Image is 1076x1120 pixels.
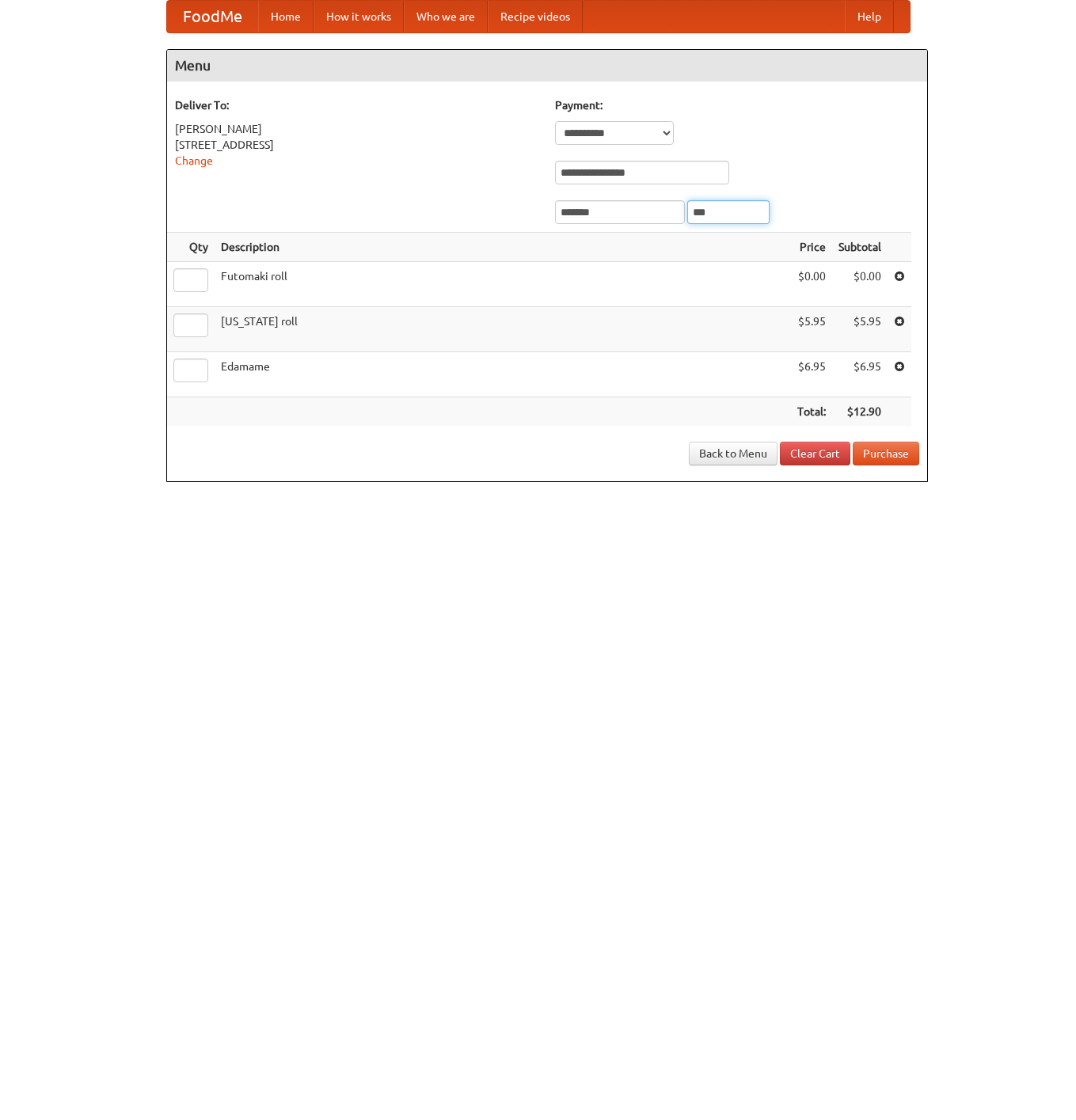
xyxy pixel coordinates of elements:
a: How it works [314,1,404,32]
td: Edamame [215,352,791,397]
a: Help [845,1,894,32]
td: $5.95 [832,307,888,352]
a: Home [258,1,314,32]
th: Price [791,233,832,262]
th: Total: [791,397,832,427]
td: $0.00 [832,262,888,307]
h5: Payment: [555,97,919,113]
td: [US_STATE] roll [215,307,791,352]
a: Change [175,154,213,167]
td: Futomaki roll [215,262,791,307]
td: $5.95 [791,307,832,352]
a: Who we are [404,1,488,32]
button: Purchase [853,442,919,465]
td: $6.95 [791,352,832,397]
h4: Menu [167,50,927,82]
a: Recipe videos [488,1,583,32]
h5: Deliver To: [175,97,539,113]
div: [PERSON_NAME] [175,121,539,137]
th: Qty [167,233,215,262]
td: $0.00 [791,262,832,307]
th: Subtotal [832,233,888,262]
th: Description [215,233,791,262]
a: Clear Cart [780,442,850,465]
th: $12.90 [832,397,888,427]
a: Back to Menu [689,442,778,465]
a: FoodMe [167,1,258,32]
td: $6.95 [832,352,888,397]
div: [STREET_ADDRESS] [175,137,539,153]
